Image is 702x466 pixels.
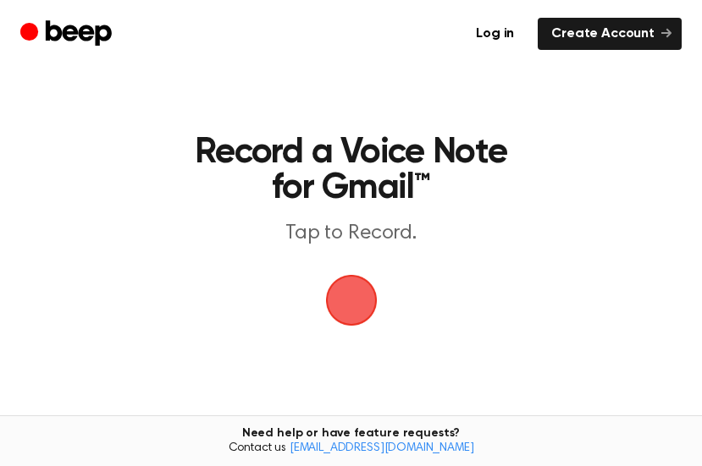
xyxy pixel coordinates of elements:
a: [EMAIL_ADDRESS][DOMAIN_NAME] [290,442,474,454]
a: Log in [462,18,528,50]
h1: Record a Voice Note for Gmail™ [183,135,519,206]
span: Contact us [10,441,692,457]
a: Create Account [538,18,682,50]
a: Beep [20,18,116,51]
p: Tap to Record. [183,220,519,248]
img: Beep Logo [326,275,377,326]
